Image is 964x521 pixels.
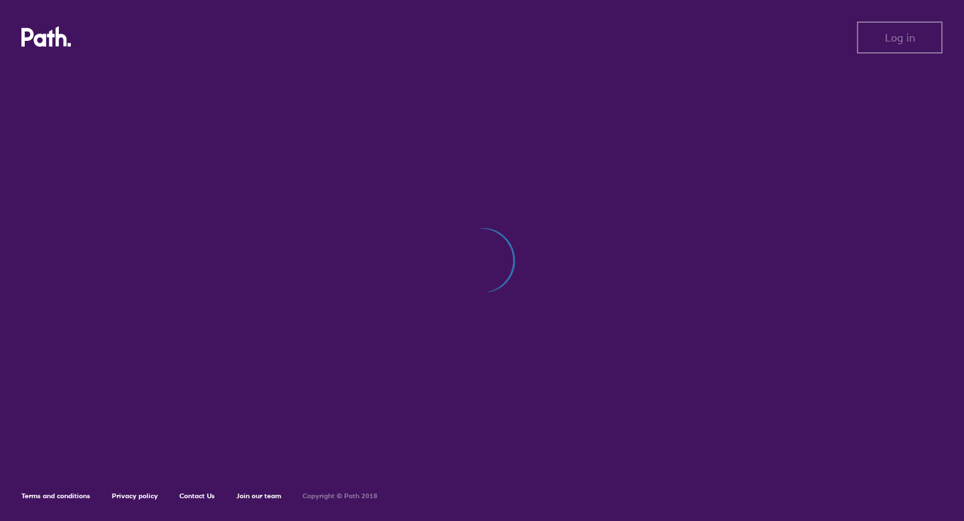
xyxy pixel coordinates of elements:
[236,492,281,500] a: Join our team
[303,492,378,500] h6: Copyright © Path 2018
[179,492,215,500] a: Contact Us
[857,21,943,54] button: Log in
[112,492,158,500] a: Privacy policy
[885,31,915,44] span: Log in
[21,492,90,500] a: Terms and conditions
